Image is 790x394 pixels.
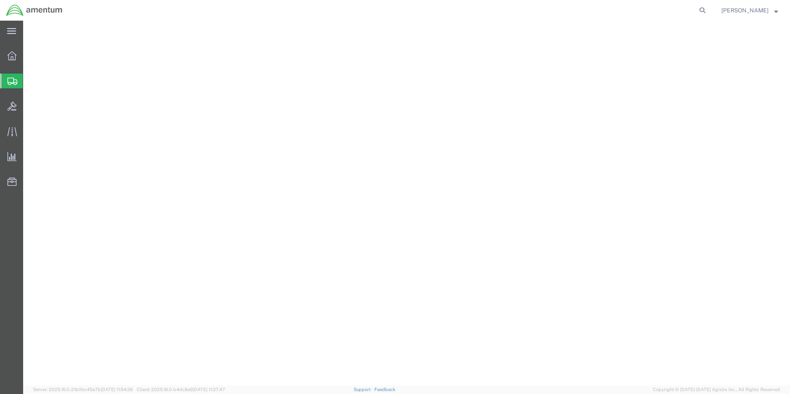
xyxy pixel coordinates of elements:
img: logo [6,4,63,17]
span: Client: 2025.16.0-b4dc8a9 [137,387,225,392]
span: Server: 2025.16.0-21b0bc45e7b [33,387,133,392]
iframe: FS Legacy Container [23,21,790,385]
span: [DATE] 11:37:47 [193,387,225,392]
span: Joel Salinas [721,6,769,15]
span: [DATE] 11:54:36 [101,387,133,392]
button: [PERSON_NAME] [721,5,778,15]
span: Copyright © [DATE]-[DATE] Agistix Inc., All Rights Reserved [653,386,780,393]
a: Feedback [374,387,395,392]
a: Support [354,387,374,392]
